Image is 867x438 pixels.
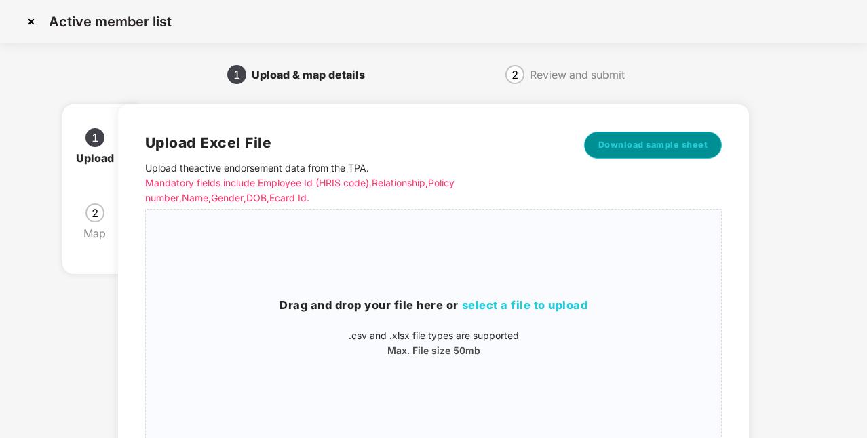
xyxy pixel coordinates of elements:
div: Review and submit [530,64,625,85]
span: 1 [233,69,240,80]
h2: Upload Excel File [145,132,578,154]
span: 2 [512,69,518,80]
span: select a file to upload [462,298,588,312]
div: Upload & map details [252,64,376,85]
div: Upload [76,147,125,169]
div: Map [83,222,117,244]
p: Upload the active endorsement data from the TPA . [145,161,578,205]
span: 2 [92,207,98,218]
p: Mandatory fields include Employee Id (HRIS code), Relationship, Policy number, Name, Gender, DOB,... [145,176,578,205]
p: .csv and .xlsx file types are supported [146,328,721,343]
button: Download sample sheet [584,132,722,159]
h3: Drag and drop your file here or [146,297,721,315]
img: svg+xml;base64,PHN2ZyBpZD0iQ3Jvc3MtMzJ4MzIiIHhtbG5zPSJodHRwOi8vd3d3LnczLm9yZy8yMDAwL3N2ZyIgd2lkdG... [20,11,42,33]
span: 1 [92,132,98,143]
span: Download sample sheet [598,138,708,152]
p: Active member list [49,14,172,30]
p: Max. File size 50mb [146,343,721,358]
